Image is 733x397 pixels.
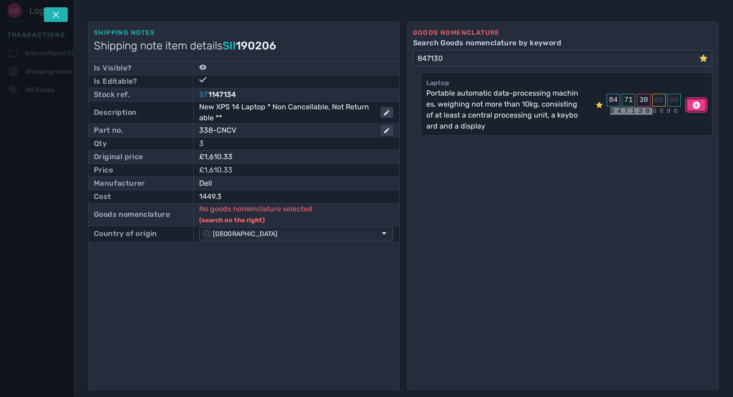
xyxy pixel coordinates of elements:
[199,90,208,99] span: ST
[94,138,107,149] div: Qty
[607,107,683,116] div: 0000
[652,94,666,107] div: 00
[94,165,113,176] div: Price
[637,94,650,107] div: 30
[199,165,393,176] div: £1,610.33
[208,90,236,99] span: 1147134
[199,138,393,149] div: 3
[199,125,373,136] div: 338-CNCV
[94,28,393,38] div: Shipping notes
[607,94,620,107] div: 84
[199,151,380,162] div: £1,610.33
[211,228,375,240] input: Type country
[94,228,157,239] div: Country of origin
[94,89,130,100] div: Stock ref.
[413,38,712,48] label: Search Goods nomenclature by keyword
[94,151,143,162] div: Original price
[199,204,393,225] p: No goods nomenclature selected
[426,78,590,88] div: Laptop
[426,88,579,132] div: Portable automatic data-processing machines, weighing not more than 10kg, consisting of at least ...
[94,63,131,74] div: Is Visible?
[236,39,276,52] span: 190206
[199,191,380,202] div: 1449.3
[94,191,111,202] div: Cost
[94,178,145,189] div: Manufacturer
[414,51,699,66] input: Search Goods nomenclature by keyword
[610,107,652,115] mark: 847130
[94,38,393,54] h1: Shipping note item details
[44,7,68,22] button: Tap escape key to close
[94,107,136,118] div: Description
[94,76,137,87] div: Is Editable?
[94,209,170,220] div: Goods nomenclature
[199,102,373,123] div: New XPS 14 Laptop * Non Cancellable, Not Returnable **
[622,94,635,107] div: 71
[94,125,123,136] div: Part no.
[223,39,236,52] span: SII
[668,94,681,107] div: 00
[199,178,380,189] div: Dell
[199,216,265,224] span: (search on the right)
[413,28,712,38] div: Goods nomenclature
